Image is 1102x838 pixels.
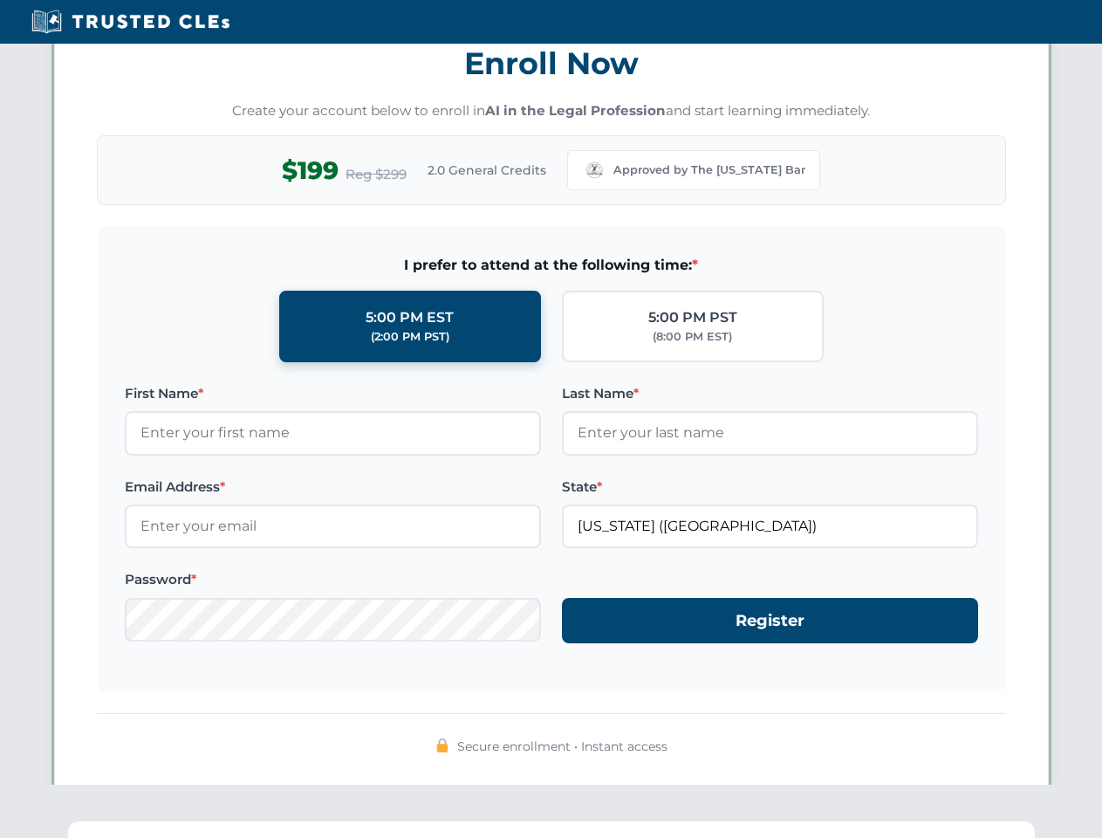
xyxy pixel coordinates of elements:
[562,477,978,498] label: State
[371,328,449,346] div: (2:00 PM PST)
[125,254,978,277] span: I prefer to attend at the following time:
[125,505,541,548] input: Enter your email
[562,383,978,404] label: Last Name
[428,161,546,180] span: 2.0 General Credits
[485,102,666,119] strong: AI in the Legal Profession
[125,477,541,498] label: Email Address
[282,151,339,190] span: $199
[125,411,541,455] input: Enter your first name
[346,164,407,185] span: Reg $299
[648,306,737,329] div: 5:00 PM PST
[125,569,541,590] label: Password
[97,36,1006,91] h3: Enroll Now
[653,328,732,346] div: (8:00 PM EST)
[562,598,978,644] button: Register
[26,9,235,35] img: Trusted CLEs
[366,306,454,329] div: 5:00 PM EST
[457,737,667,756] span: Secure enrollment • Instant access
[582,158,606,182] img: Missouri Bar
[562,411,978,455] input: Enter your last name
[613,161,805,179] span: Approved by The [US_STATE] Bar
[97,101,1006,121] p: Create your account below to enroll in and start learning immediately.
[435,738,449,752] img: 🔒
[562,505,978,548] input: Missouri (MO)
[125,383,541,404] label: First Name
